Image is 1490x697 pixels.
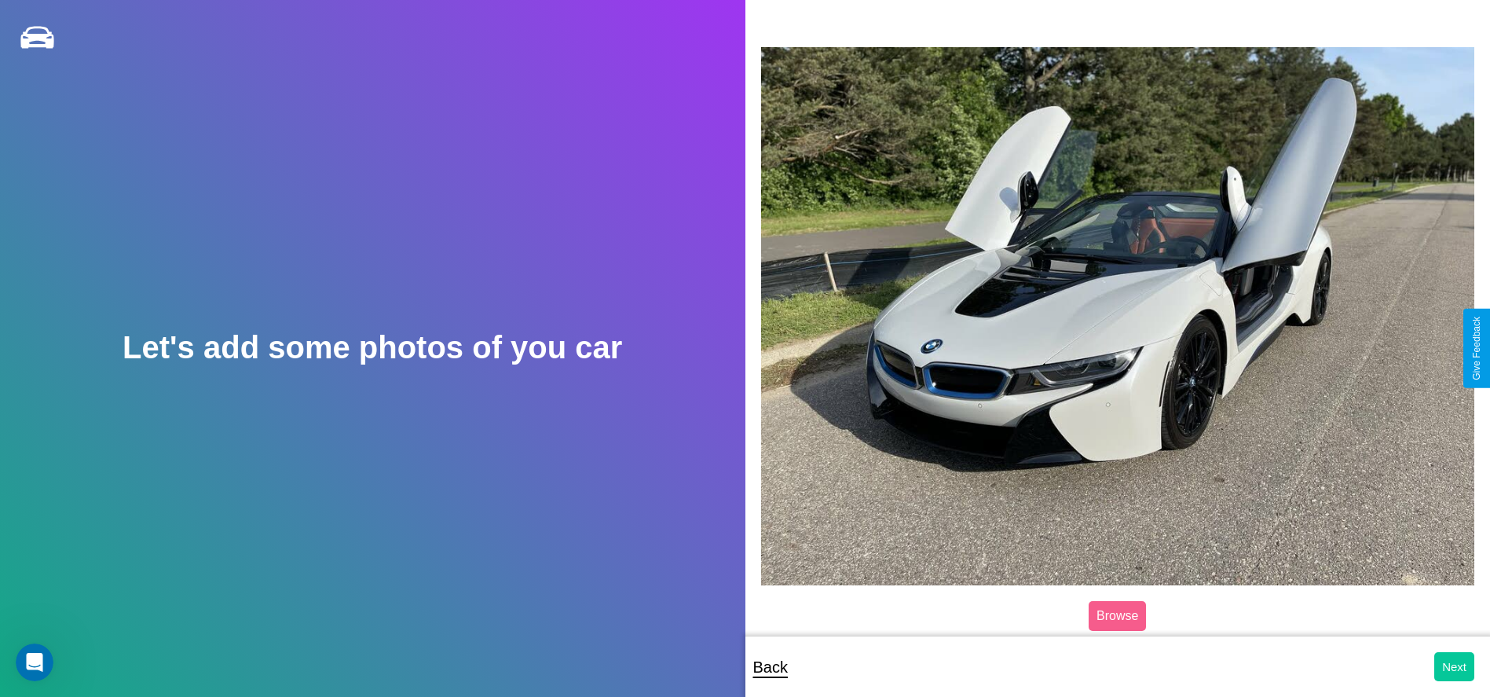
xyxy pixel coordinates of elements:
label: Browse [1089,601,1146,631]
button: Next [1434,652,1474,681]
div: Give Feedback [1471,317,1482,380]
img: posted [761,47,1475,585]
p: Back [753,653,788,681]
h2: Let's add some photos of you car [123,330,622,365]
iframe: Intercom live chat [16,644,53,681]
